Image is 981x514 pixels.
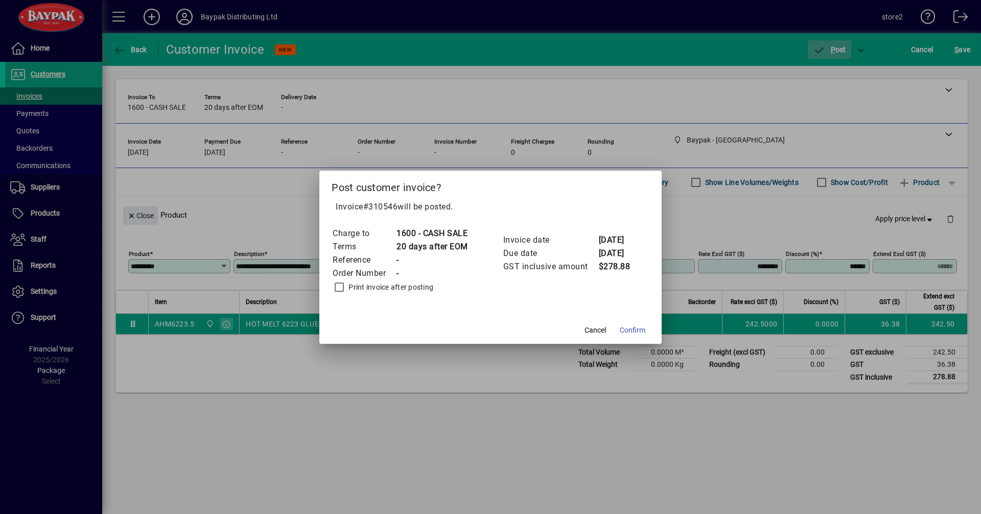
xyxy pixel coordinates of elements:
[620,325,645,336] span: Confirm
[346,282,433,292] label: Print invoice after posting
[598,247,639,260] td: [DATE]
[396,267,468,280] td: -
[363,202,398,212] span: #310546
[396,240,468,253] td: 20 days after EOM
[616,321,649,340] button: Confirm
[598,233,639,247] td: [DATE]
[396,253,468,267] td: -
[319,171,662,200] h2: Post customer invoice?
[598,260,639,273] td: $278.88
[503,260,598,273] td: GST inclusive amount
[332,267,396,280] td: Order Number
[503,233,598,247] td: Invoice date
[332,240,396,253] td: Terms
[503,247,598,260] td: Due date
[579,321,612,340] button: Cancel
[332,227,396,240] td: Charge to
[332,253,396,267] td: Reference
[396,227,468,240] td: 1600 - CASH SALE
[332,201,649,213] p: Invoice will be posted .
[585,325,606,336] span: Cancel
